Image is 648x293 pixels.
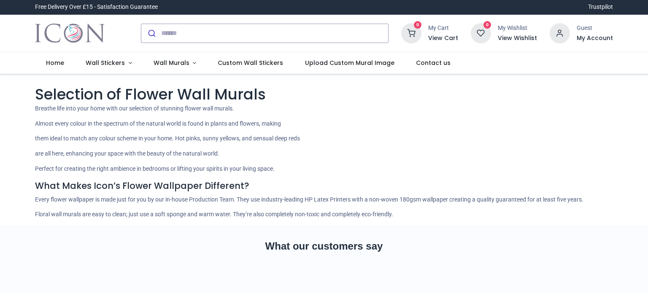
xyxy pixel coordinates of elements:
p: are all here, enhancing your space with the beauty of the natural world. [35,150,613,158]
span: Home [46,59,64,67]
h2: What our customers say [35,239,613,253]
p: Perfect for creating the right ambience in bedrooms or lifting your spirits in your living space. [35,165,613,173]
p: Breathe life into your home with our selection of stunning flower wall murals. [35,105,613,113]
a: View Wishlist [498,34,537,43]
sup: 0 [483,21,491,29]
a: Logo of Icon Wall Stickers [35,22,105,45]
a: Wall Murals [143,52,207,74]
div: Free Delivery Over £15 - Satisfaction Guarantee [35,3,158,11]
h1: Selection of Flower Wall Murals [35,84,613,105]
a: Wall Stickers [75,52,143,74]
div: My Cart [428,24,458,32]
div: Guest [577,24,613,32]
p: them ideal to match any colour scheme in your home. Hot pinks, sunny yellows, and sensual deep reds [35,134,613,143]
span: Wall Murals [154,59,189,67]
img: Icon Wall Stickers [35,22,105,45]
button: Submit [141,24,161,43]
p: Floral wall murals are easy to clean; just use a soft sponge and warm water. They’re also complet... [35,210,613,219]
h4: What Makes Icon’s Flower Wallpaper Different? [35,180,613,192]
a: Trustpilot [588,3,613,11]
a: View Cart [428,34,458,43]
sup: 0 [414,21,422,29]
a: 0 [401,29,421,36]
span: Contact us [416,59,451,67]
span: Upload Custom Mural Image [305,59,394,67]
p: Almost every colour in the spectrum of the natural world is found in plants and flowers, making [35,120,613,128]
a: 0 [471,29,491,36]
span: Custom Wall Stickers [218,59,283,67]
a: My Account [577,34,613,43]
p: Every flower wallpaper is made just for you by our in-house Production Team. They use industry-le... [35,196,613,204]
span: Wall Stickers [86,59,125,67]
div: My Wishlist [498,24,537,32]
